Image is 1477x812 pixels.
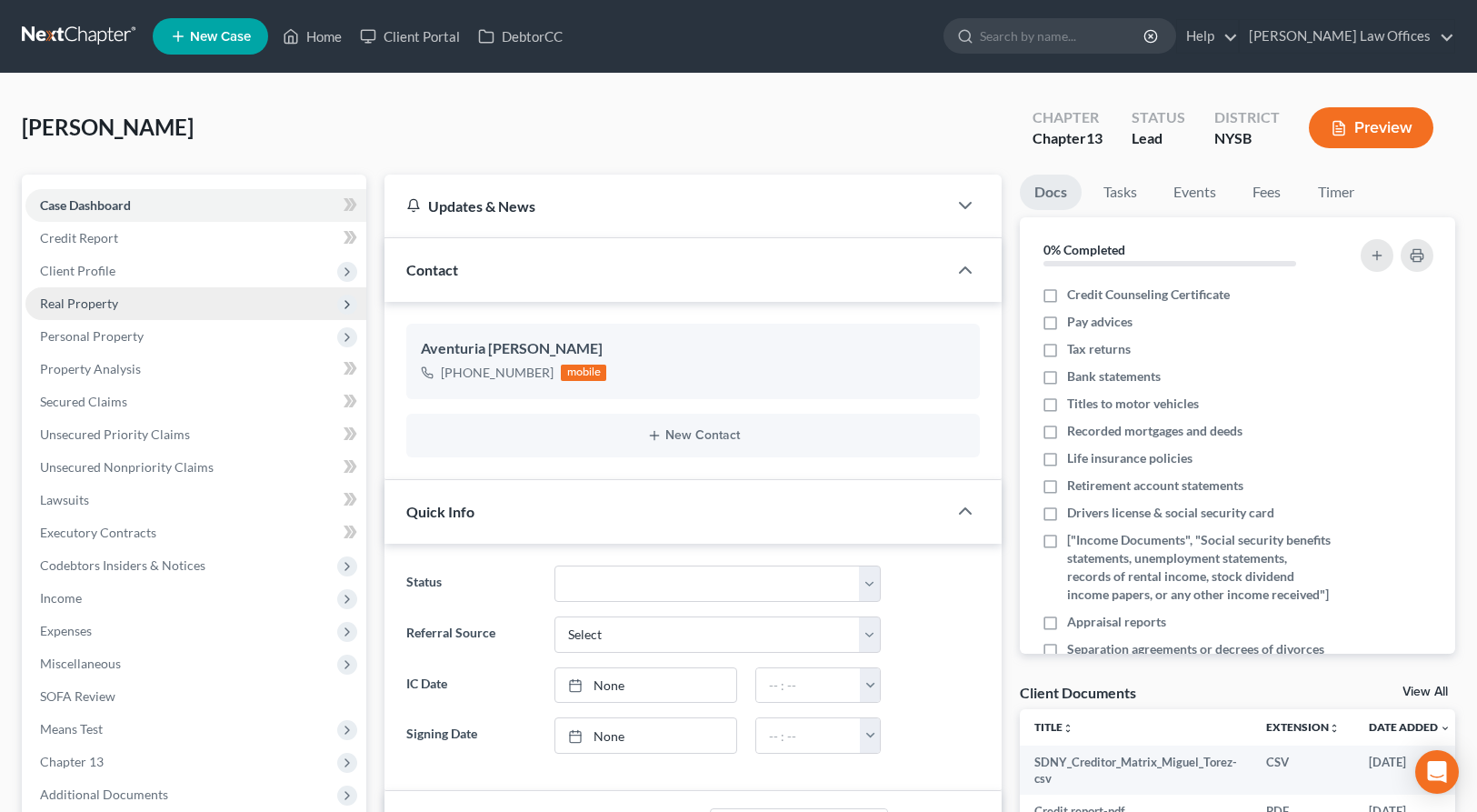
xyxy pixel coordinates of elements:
[40,787,168,802] span: Additional Documents
[40,623,92,638] span: Expenses
[40,557,205,573] span: Codebtors Insiders & Notices
[421,338,965,360] div: Aventuria [PERSON_NAME]
[40,263,115,278] span: Client Profile
[25,189,366,222] a: Case Dashboard
[25,484,366,516] a: Lawsuits
[25,451,366,484] a: Unsecured Nonpriority Claims
[1238,175,1296,210] a: Fees
[1159,175,1231,210] a: Events
[40,328,144,344] span: Personal Property
[1329,723,1340,734] i: unfold_more
[1067,313,1133,331] span: Pay advices
[1086,129,1103,146] span: 13
[555,668,736,703] a: None
[1067,367,1161,386] span: Bank statements
[1089,175,1152,210] a: Tasks
[397,667,545,704] label: IC Date
[1063,723,1073,734] i: unfold_more
[1034,720,1073,734] a: Titleunfold_more
[40,688,115,704] span: SOFA Review
[1415,750,1459,794] div: Open Intercom Messenger
[1067,449,1193,467] span: Life insurance policies
[1177,20,1238,53] a: Help
[1252,746,1354,796] td: CSV
[22,114,194,140] span: [PERSON_NAME]
[406,196,925,216] div: Updates & News
[1303,175,1369,210] a: Timer
[1132,128,1185,149] div: Lead
[40,525,156,540] span: Executory Contracts
[980,19,1146,53] input: Search by name...
[1033,107,1103,128] div: Chapter
[40,754,104,769] span: Chapter 13
[274,20,351,53] a: Home
[25,680,366,713] a: SOFA Review
[40,197,131,213] span: Case Dashboard
[1067,504,1274,522] span: Drivers license & social security card
[441,364,554,382] div: [PHONE_NUMBER]
[40,459,214,475] span: Unsecured Nonpriority Claims
[40,394,127,409] span: Secured Claims
[1043,242,1125,257] strong: 0% Completed
[40,656,121,671] span: Miscellaneous
[1402,686,1448,698] a: View All
[397,617,545,653] label: Referral Source
[25,516,366,549] a: Executory Contracts
[1067,640,1324,658] span: Separation agreements or decrees of divorces
[40,230,118,246] span: Credit Report
[1132,107,1185,128] div: Status
[469,20,572,53] a: DebtorCC
[1020,175,1082,210] a: Docs
[1020,683,1136,702] div: Client Documents
[40,296,118,311] span: Real Property
[40,492,89,507] span: Lawsuits
[1067,422,1242,440] span: Recorded mortgages and deeds
[1067,613,1166,631] span: Appraisal reports
[1309,107,1433,148] button: Preview
[397,566,545,602] label: Status
[1440,723,1451,734] i: expand_more
[25,418,366,451] a: Unsecured Priority Claims
[1067,531,1331,604] span: ["Income Documents", "Social security benefits statements, unemployment statements, records of re...
[40,590,82,606] span: Income
[1354,746,1465,796] td: [DATE]
[40,361,141,376] span: Property Analysis
[1020,746,1252,796] td: SDNY_Creditor_Matrix_Miguel_Torez-csv
[1033,128,1103,149] div: Chapter
[756,718,861,753] input: -- : --
[406,261,458,278] span: Contact
[1369,720,1451,734] a: Date Added expand_more
[561,365,606,381] div: mobile
[25,353,366,386] a: Property Analysis
[1067,340,1131,358] span: Tax returns
[406,503,474,520] span: Quick Info
[555,718,736,753] a: None
[25,386,366,418] a: Secured Claims
[25,222,366,255] a: Credit Report
[1214,128,1280,149] div: NYSB
[1214,107,1280,128] div: District
[1067,476,1243,495] span: Retirement account statements
[421,428,965,443] button: New Contact
[756,668,861,703] input: -- : --
[40,426,190,442] span: Unsecured Priority Claims
[40,721,103,737] span: Means Test
[1240,20,1454,53] a: [PERSON_NAME] Law Offices
[351,20,469,53] a: Client Portal
[1067,286,1230,304] span: Credit Counseling Certificate
[190,30,251,44] span: New Case
[1266,720,1340,734] a: Extensionunfold_more
[397,717,545,754] label: Signing Date
[1067,395,1199,413] span: Titles to motor vehicles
